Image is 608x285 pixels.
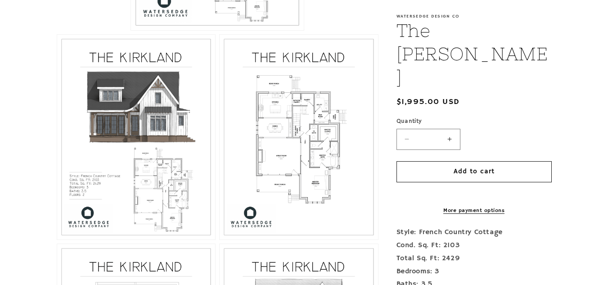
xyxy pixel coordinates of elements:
label: Quantity [396,117,552,126]
span: $1,995.00 USD [396,96,460,108]
button: Add to cart [396,161,552,182]
h1: The [PERSON_NAME] [396,19,552,89]
p: Watersedge Design Co [396,14,552,19]
a: More payment options [396,207,552,215]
